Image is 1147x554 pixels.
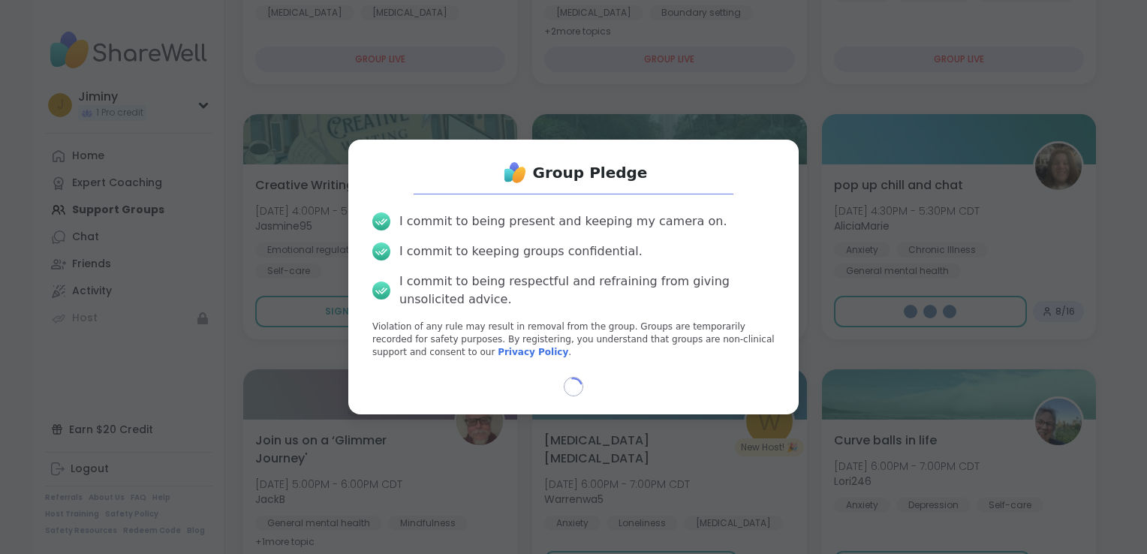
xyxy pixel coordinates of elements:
[399,242,643,260] div: I commit to keeping groups confidential.
[500,158,530,188] img: ShareWell Logo
[498,347,568,357] a: Privacy Policy
[533,162,648,183] h1: Group Pledge
[372,321,775,358] p: Violation of any rule may result in removal from the group. Groups are temporarily recorded for s...
[399,212,727,230] div: I commit to being present and keeping my camera on.
[399,272,775,309] div: I commit to being respectful and refraining from giving unsolicited advice.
